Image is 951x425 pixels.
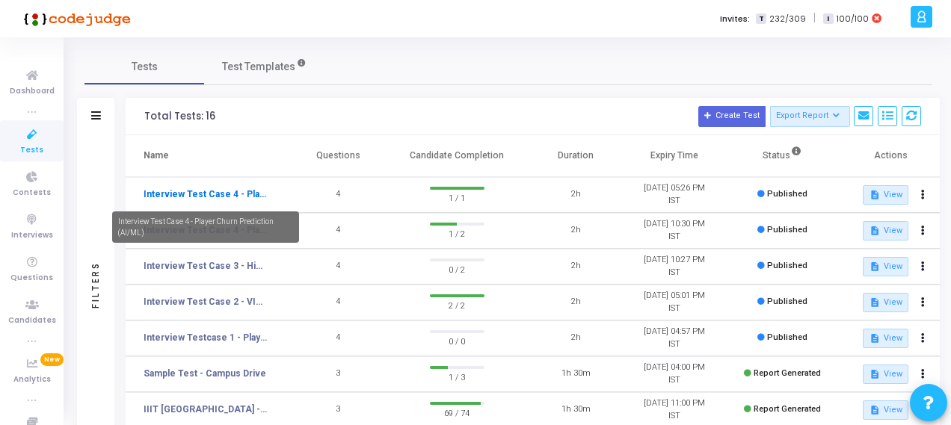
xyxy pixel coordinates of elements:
[625,177,724,213] td: [DATE] 05:26 PM IST
[863,329,908,348] button: View
[289,285,388,320] td: 4
[869,190,879,200] mat-icon: description
[289,177,388,213] td: 4
[625,213,724,249] td: [DATE] 10:30 PM IST
[144,403,268,416] a: IIIT [GEOGRAPHIC_DATA] - Campus Drive Dec - 2024 - Technical Assessment
[526,177,625,213] td: 2h
[863,185,908,205] button: View
[526,135,625,177] th: Duration
[869,333,879,344] mat-icon: description
[625,320,724,356] td: [DATE] 04:57 PM IST
[863,257,908,276] button: View
[863,400,908,420] button: View
[430,369,484,384] span: 1 / 3
[756,13,766,25] span: T
[841,135,940,177] th: Actions
[13,187,51,199] span: Contests
[222,59,295,75] span: Test Templates
[754,368,821,378] span: Report Generated
[526,213,625,249] td: 2h
[144,295,268,308] a: Interview Test Case 2 - VIP Upgrade Prediction (AI/ML)
[430,190,484,205] span: 1 / 1
[869,369,879,379] mat-icon: description
[126,135,289,177] th: Name
[863,364,908,384] button: View
[625,285,724,320] td: [DATE] 05:01 PM IST
[863,293,908,312] button: View
[289,135,388,177] th: Questions
[289,249,388,285] td: 4
[289,356,388,392] td: 3
[289,213,388,249] td: 4
[813,10,816,26] span: |
[767,332,807,342] span: Published
[869,226,879,236] mat-icon: description
[625,356,724,392] td: [DATE] 04:00 PM IST
[20,144,43,157] span: Tests
[767,225,807,235] span: Published
[132,59,158,75] span: Tests
[625,135,724,177] th: Expiry Time
[430,261,484,276] span: 0 / 2
[837,13,869,25] span: 100/100
[526,356,625,392] td: 1h 30m
[625,249,724,285] td: [DATE] 10:27 PM IST
[754,404,821,414] span: Report Generated
[430,297,484,312] span: 2 / 2
[869,405,879,415] mat-icon: description
[8,314,56,327] span: Candidates
[144,259,268,273] a: Interview Test Case 3 - High Value Player Prediction (AI/ML)
[10,85,55,98] span: Dashboard
[144,331,268,344] a: Interview Testcase 1 - Player Promotion Response (AI/ML)
[769,13,806,25] span: 232/309
[11,229,53,242] span: Interviews
[767,189,807,199] span: Published
[10,272,53,285] span: Questions
[40,353,64,366] span: New
[430,333,484,348] span: 0 / 0
[289,320,388,356] td: 4
[19,4,131,34] img: logo
[430,226,484,241] span: 1 / 2
[767,261,807,270] span: Published
[526,320,625,356] td: 2h
[723,135,841,177] th: Status
[387,135,526,177] th: Candidate Completion
[89,202,102,367] div: Filters
[430,405,484,420] span: 69 / 74
[823,13,833,25] span: I
[13,373,51,386] span: Analytics
[869,297,879,308] mat-icon: description
[144,367,266,380] a: Sample Test - Campus Drive
[144,187,268,201] a: Interview Test Case 4 - Player Churn Prediction (AI/ML)
[112,211,299,243] div: Interview Test Case 4 - Player Churn Prediction (AI/ML)
[767,297,807,306] span: Published
[720,13,750,25] label: Invites:
[869,261,879,272] mat-icon: description
[144,111,215,122] div: Total Tests: 16
[770,106,850,127] button: Export Report
[526,285,625,320] td: 2h
[526,249,625,285] td: 2h
[863,221,908,241] button: View
[698,106,766,127] button: Create Test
